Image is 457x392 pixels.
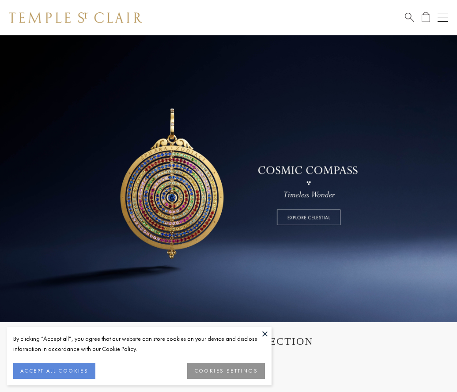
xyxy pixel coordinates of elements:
img: Temple St. Clair [9,12,142,23]
button: ACCEPT ALL COOKIES [13,363,95,379]
button: COOKIES SETTINGS [187,363,265,379]
a: Search [405,12,414,23]
div: By clicking “Accept all”, you agree that our website can store cookies on your device and disclos... [13,334,265,354]
button: Open navigation [438,12,448,23]
a: Open Shopping Bag [422,12,430,23]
